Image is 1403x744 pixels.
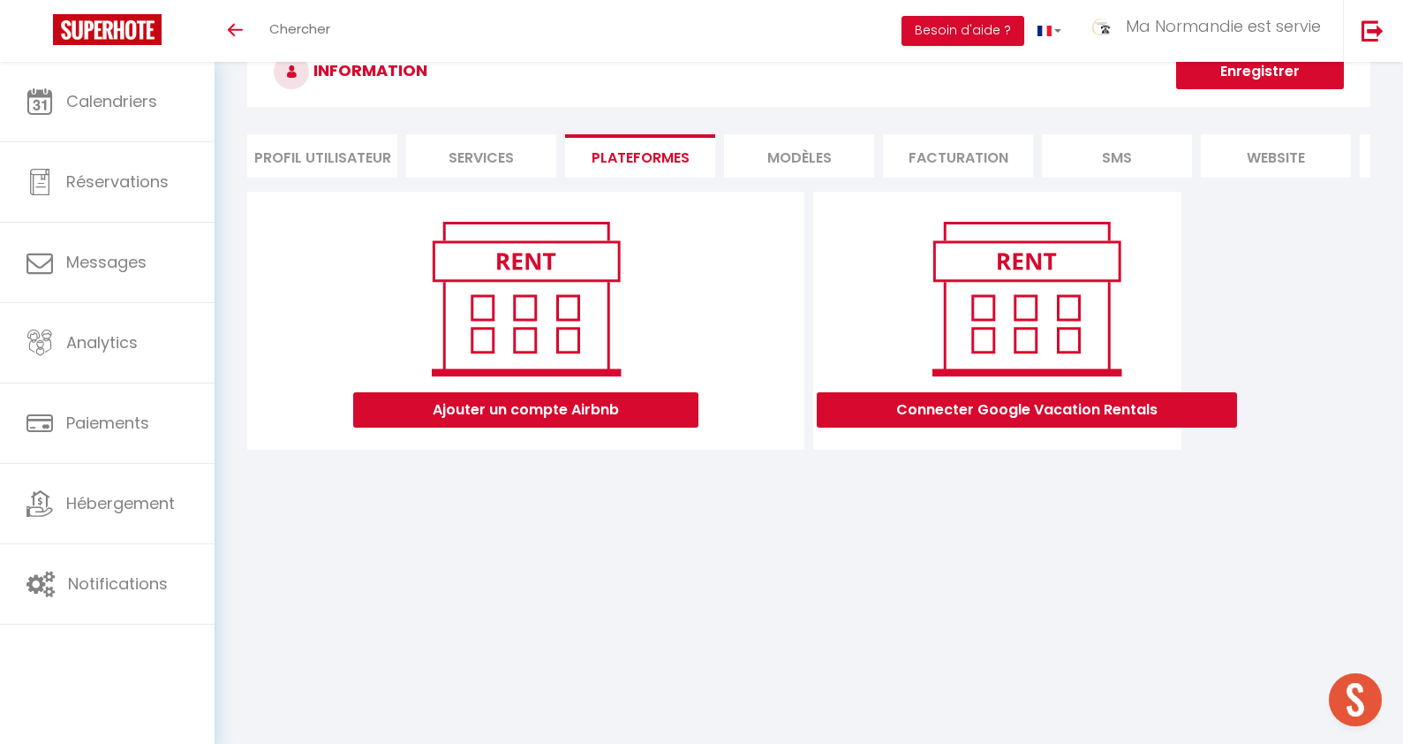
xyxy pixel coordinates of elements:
h3: INFORMATION [247,36,1370,107]
li: SMS [1042,134,1192,178]
img: rent.png [914,214,1139,383]
li: website [1201,134,1351,178]
li: MODÈLES [724,134,874,178]
button: Connecter Google Vacation Rentals [817,392,1237,428]
span: Calendriers [66,90,157,112]
span: Messages [66,251,147,273]
img: ... [1088,18,1114,36]
img: rent.png [413,214,638,383]
span: Chercher [269,19,330,38]
img: logout [1362,19,1384,42]
button: Besoin d'aide ? [901,16,1024,46]
button: Ajouter un compte Airbnb [353,392,698,428]
span: Hébergement [66,492,175,514]
span: Notifications [68,573,168,595]
span: Ma Normandie est servie [1126,15,1321,37]
div: Ouvrir le chat [1329,673,1382,726]
span: Paiements [66,412,149,434]
span: Réservations [66,171,169,193]
li: Profil Utilisateur [247,134,397,178]
li: Facturation [883,134,1033,178]
img: Super Booking [53,14,162,45]
span: Analytics [66,331,138,353]
button: Enregistrer [1176,54,1344,89]
li: Services [406,134,556,178]
li: Plateformes [565,134,715,178]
